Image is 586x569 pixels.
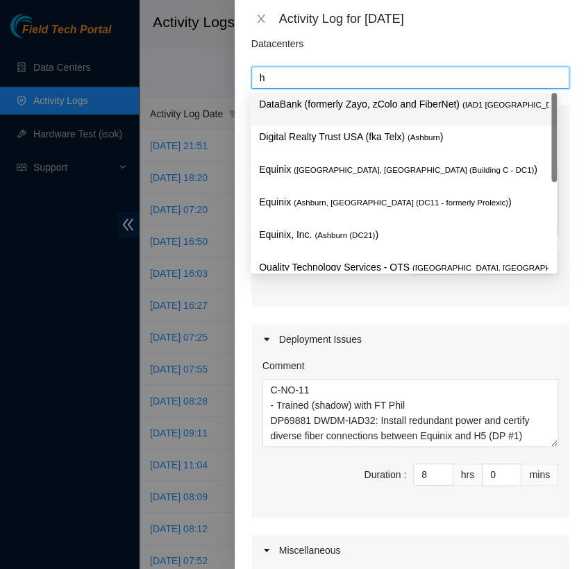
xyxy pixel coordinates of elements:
p: Quality Technology Services - QTS ) [259,260,549,275]
p: Equinix ) [259,162,549,178]
p: Datacenters [251,29,303,51]
div: Duration : [364,467,406,482]
span: close [256,13,267,24]
span: ( [GEOGRAPHIC_DATA], [GEOGRAPHIC_DATA] (Building C - DC1) [294,166,534,174]
span: caret-right [262,335,271,343]
span: ( Ashburn (DC21) [315,231,375,239]
span: ( Ashburn, [GEOGRAPHIC_DATA] (DC11 - formerly Prolexic) [294,198,508,207]
span: caret-right [262,546,271,554]
p: DataBank (formerly Zayo, zColo and FiberNet) ) [259,96,549,112]
div: Miscellaneous [251,534,569,566]
span: ( Ashburn [408,133,440,142]
div: hrs [453,464,483,486]
button: Close [251,12,271,26]
div: mins [521,464,558,486]
div: Deployment Issues [251,323,569,355]
textarea: Comment [262,379,558,447]
label: Comment [262,358,305,373]
p: Digital Realty Trust USA (fka Telx) ) [259,129,549,145]
p: Equinix ) [259,194,549,210]
div: Activity Log for [DATE] [279,11,569,26]
p: Equinix, Inc. ) [259,227,549,243]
